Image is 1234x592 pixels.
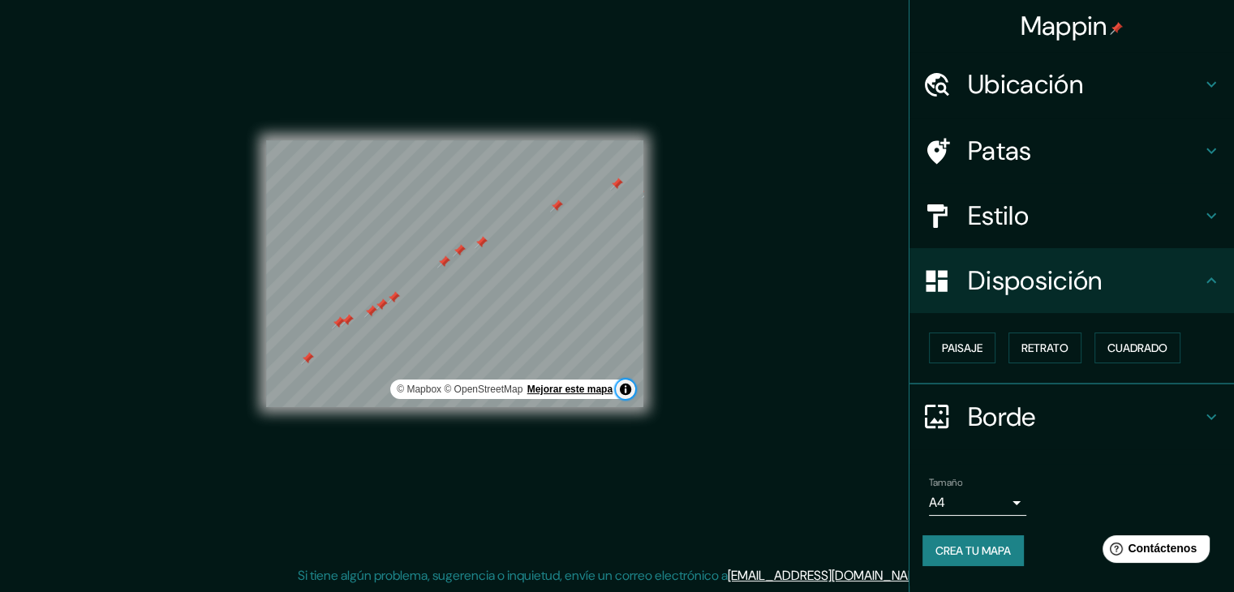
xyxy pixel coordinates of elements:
[444,384,522,395] font: © OpenStreetMap
[922,535,1024,566] button: Crea tu mapa
[929,494,945,511] font: A4
[1107,341,1167,355] font: Cuadrado
[1094,332,1180,363] button: Cuadrado
[527,384,613,395] a: Comentarios sobre el mapa
[444,384,522,395] a: Mapa de OpenStreet
[909,384,1234,449] div: Borde
[1090,529,1216,574] iframe: Lanzador de widgets de ayuda
[942,341,982,355] font: Paisaje
[1021,9,1107,43] font: Mappin
[935,543,1011,558] font: Crea tu mapa
[909,118,1234,183] div: Patas
[298,567,728,584] font: Si tiene algún problema, sugerencia o inquietud, envíe un correo electrónico a
[266,140,643,407] canvas: Mapa
[968,264,1102,298] font: Disposición
[909,52,1234,117] div: Ubicación
[1008,332,1081,363] button: Retrato
[929,332,995,363] button: Paisaje
[909,248,1234,313] div: Disposición
[968,199,1029,233] font: Estilo
[909,183,1234,248] div: Estilo
[968,67,1083,101] font: Ubicación
[728,567,928,584] a: [EMAIL_ADDRESS][DOMAIN_NAME]
[527,384,613,395] font: Mejorar este mapa
[397,384,441,395] a: Mapbox
[968,134,1032,168] font: Patas
[929,476,962,489] font: Tamaño
[397,384,441,395] font: © Mapbox
[929,490,1026,516] div: A4
[1110,22,1123,35] img: pin-icon.png
[616,380,635,399] button: Activar o desactivar atribución
[1021,341,1068,355] font: Retrato
[968,400,1036,434] font: Borde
